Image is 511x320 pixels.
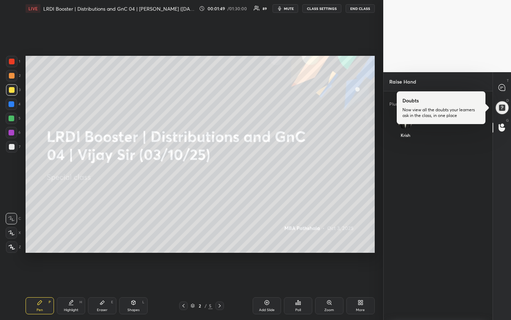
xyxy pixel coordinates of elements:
[6,113,21,124] div: 5
[389,100,416,107] p: Plus Learners
[26,4,40,13] div: LIVE
[507,78,509,83] p: T
[196,304,203,308] div: 2
[208,303,213,309] div: 5
[398,115,412,129] img: thumbnail.jpg
[506,98,509,103] p: D
[6,56,20,67] div: 1
[506,118,509,123] p: G
[324,308,334,312] div: Zoom
[6,127,21,138] div: 6
[284,6,294,11] span: mute
[64,308,78,312] div: Highlight
[273,4,298,13] button: mute
[6,213,21,224] div: C
[97,308,108,312] div: Eraser
[49,300,51,304] div: P
[6,84,21,96] div: 3
[127,308,139,312] div: Shapes
[295,308,301,312] div: Poll
[263,7,267,10] div: 89
[142,300,144,304] div: L
[37,308,43,312] div: Pen
[6,241,21,253] div: Z
[6,70,21,81] div: 2
[43,5,196,12] h4: LRDI Booster | Distributions and GnC 04 | [PERSON_NAME] ([DATE])
[111,300,113,304] div: E
[6,141,21,153] div: 7
[205,304,207,308] div: /
[346,4,375,13] button: END CLASS
[401,132,410,138] div: Krish
[302,4,341,13] button: CLASS SETTINGS
[356,308,365,312] div: More
[384,72,422,91] p: Raise Hand
[79,300,82,304] div: H
[259,308,275,312] div: Add Slide
[6,227,21,239] div: X
[6,98,21,110] div: 4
